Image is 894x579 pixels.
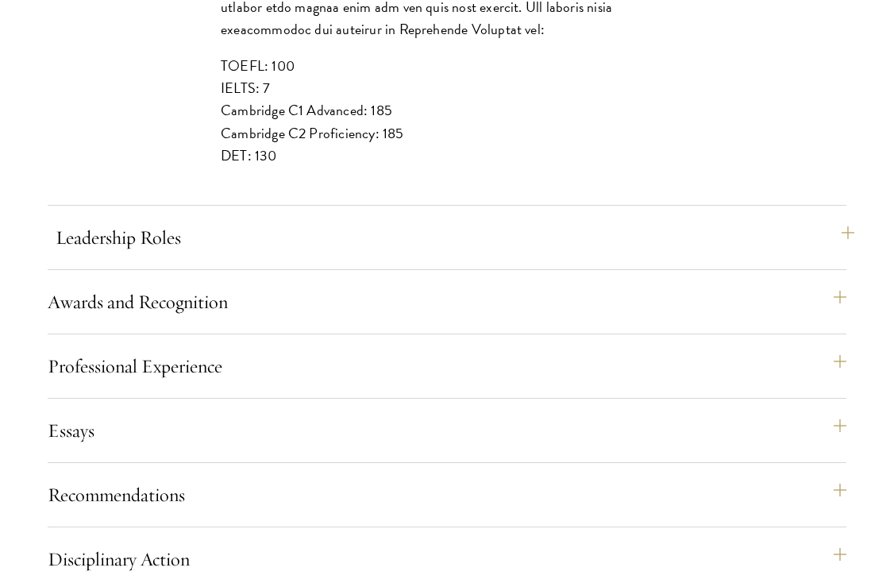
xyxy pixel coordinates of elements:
p: TOEFL: 100 IELTS: 7 Cambridge C1 Advanced: 185 Cambridge C2 Proficiency: 185 DET: 130 [221,55,673,166]
button: Essays [48,411,846,450]
button: Recommendations [48,476,846,514]
button: Awards and Recognition [48,283,846,321]
button: Leadership Roles [56,218,854,257]
button: Disciplinary Action [48,540,846,578]
button: Professional Experience [48,347,846,385]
